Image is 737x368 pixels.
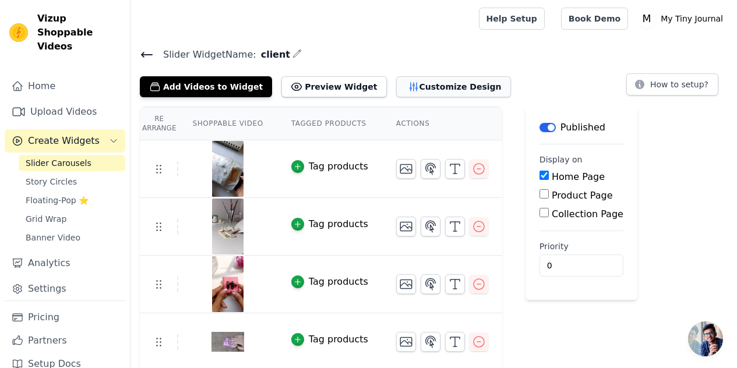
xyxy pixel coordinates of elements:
a: Banner Video [19,229,125,246]
th: Shoppable Video [178,107,277,140]
button: M My Tiny Journal [637,8,728,29]
th: Actions [382,107,502,140]
label: Priority [539,240,623,252]
button: Customize Design [396,76,511,97]
div: Tag products [309,217,368,231]
div: Edit Name [292,47,302,62]
span: Slider Carousels [26,157,91,169]
label: Collection Page [552,208,623,220]
div: Tag products [309,332,368,346]
a: Pricing [5,306,125,329]
button: Create Widgets [5,129,125,153]
button: How to setup? [626,73,718,95]
a: Story Circles [19,174,125,190]
span: Create Widgets [28,134,100,148]
span: client [256,48,290,62]
span: Vizup Shoppable Videos [37,12,121,54]
button: Change Thumbnail [396,332,416,352]
button: Preview Widget [281,76,386,97]
button: Tag products [291,332,368,346]
a: Help Setup [479,8,545,30]
a: Grid Wrap [19,211,125,227]
th: Re Arrange [140,107,178,140]
legend: Display on [539,154,583,165]
a: How to setup? [626,82,718,93]
div: Tag products [309,160,368,174]
button: Change Thumbnail [396,159,416,179]
th: Tagged Products [277,107,382,140]
img: tn-45fbef17ebb84898a26502aebdbf885d.png [211,141,244,197]
button: Change Thumbnail [396,274,416,294]
label: Home Page [552,171,605,182]
text: M [643,13,651,24]
a: Analytics [5,252,125,275]
span: Floating-Pop ⭐ [26,194,89,206]
span: Story Circles [26,176,77,187]
a: Floating-Pop ⭐ [19,192,125,208]
button: Tag products [291,160,368,174]
a: Settings [5,277,125,300]
button: Tag products [291,217,368,231]
span: Banner Video [26,232,80,243]
p: My Tiny Journal [656,8,728,29]
button: Add Videos to Widget [140,76,272,97]
a: Slider Carousels [19,155,125,171]
span: Grid Wrap [26,213,66,225]
a: Book Demo [561,8,628,30]
div: Tag products [309,275,368,289]
img: tn-4d40bff7bd3f4a5aa77c09693576cdac.png [211,256,244,312]
a: Upload Videos [5,100,125,123]
img: tn-718e37ec77c2496e98c8fedb2d6f72ff.png [211,199,244,254]
a: Partners [5,329,125,352]
label: Product Page [552,190,613,201]
a: Home [5,75,125,98]
button: Change Thumbnail [396,217,416,236]
p: Published [560,121,605,135]
div: Open chat [688,321,723,356]
span: Slider Widget Name: [154,48,256,62]
img: Vizup [9,23,28,42]
button: Tag products [291,275,368,289]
